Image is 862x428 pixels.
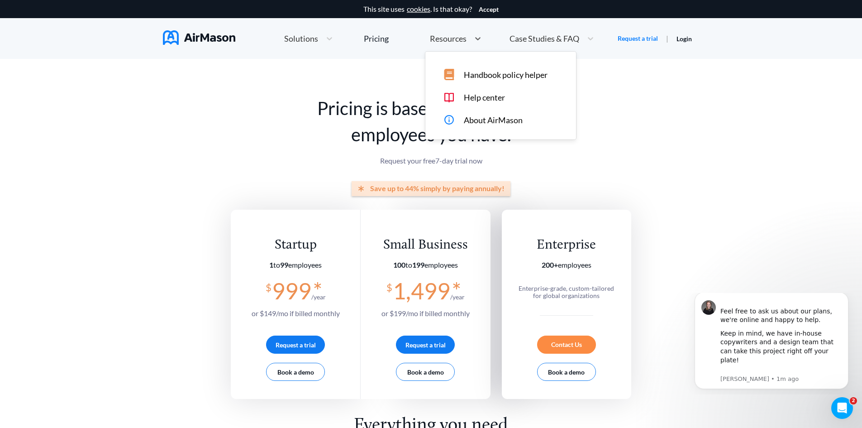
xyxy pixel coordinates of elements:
[252,309,340,317] span: or $ 149 /mo if billed monthly
[464,115,523,125] span: About AirMason
[681,293,862,394] iframe: Intercom notifications message
[850,397,857,404] span: 2
[269,260,273,269] b: 1
[464,70,548,80] span: Handbook policy helper
[514,237,619,254] div: Enterprise
[266,278,271,293] span: $
[618,34,658,43] a: Request a trial
[39,36,161,81] div: Keep in mind, we have in-house copywriters and a design team that can take this project right off...
[364,34,389,43] div: Pricing
[519,284,614,299] span: Enterprise-grade, custom-tailored for global organizations
[39,82,161,90] p: Message from Holly, sent 1m ago
[537,336,596,354] div: Contact Us
[381,309,470,317] span: or $ 199 /mo if billed monthly
[252,261,340,269] section: employees
[666,34,668,43] span: |
[252,237,340,254] div: Startup
[266,336,325,354] button: Request a trial
[831,397,853,419] iframe: Intercom live chat
[479,6,499,13] button: Accept cookies
[269,260,288,269] span: to
[280,260,288,269] b: 99
[386,278,392,293] span: $
[464,93,505,102] span: Help center
[163,30,235,45] img: AirMason Logo
[39,5,161,81] div: Message content
[231,95,631,148] h1: Pricing is based on how many employees you have.
[39,5,161,32] div: Feel free to ask us about our plans, we're online and happy to help.
[272,277,311,304] span: 999
[510,34,579,43] span: Case Studies & FAQ
[381,237,470,254] div: Small Business
[284,34,318,43] span: Solutions
[20,7,35,22] img: Profile image for Holly
[396,363,455,381] button: Book a demo
[396,336,455,354] button: Request a trial
[407,5,430,13] a: cookies
[231,157,631,165] p: Request your free 7 -day trial now
[542,260,558,269] b: 200+
[266,363,325,381] button: Book a demo
[430,34,467,43] span: Resources
[393,277,450,304] span: 1,499
[393,260,424,269] span: to
[364,30,389,47] a: Pricing
[370,184,505,192] span: Save up to 44% simply by paying annually!
[676,35,692,43] a: Login
[412,260,424,269] b: 199
[537,363,596,381] button: Book a demo
[381,261,470,269] section: employees
[393,260,405,269] b: 100
[514,261,619,269] section: employees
